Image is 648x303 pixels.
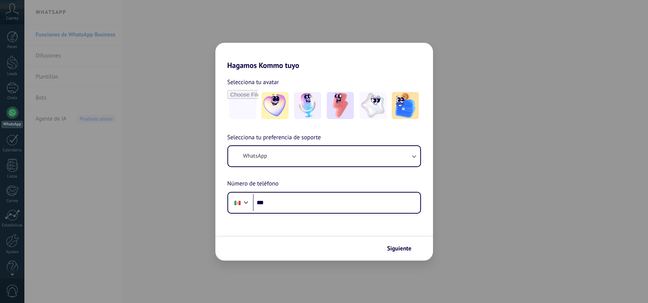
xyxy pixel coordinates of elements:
[387,246,412,251] span: Siguiente
[392,92,419,119] img: -5.jpeg
[262,92,289,119] img: -1.jpeg
[227,77,279,87] span: Selecciona tu avatar
[294,92,321,119] img: -2.jpeg
[243,152,267,160] span: WhatsApp
[230,195,245,211] div: Mexico: + 52
[227,179,279,189] span: Número de teléfono
[215,43,433,70] h2: Hagamos Kommo tuyo
[327,92,354,119] img: -3.jpeg
[359,92,386,119] img: -4.jpeg
[227,133,321,143] span: Selecciona tu preferencia de soporte
[228,146,420,166] button: WhatsApp
[384,242,422,255] button: Siguiente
